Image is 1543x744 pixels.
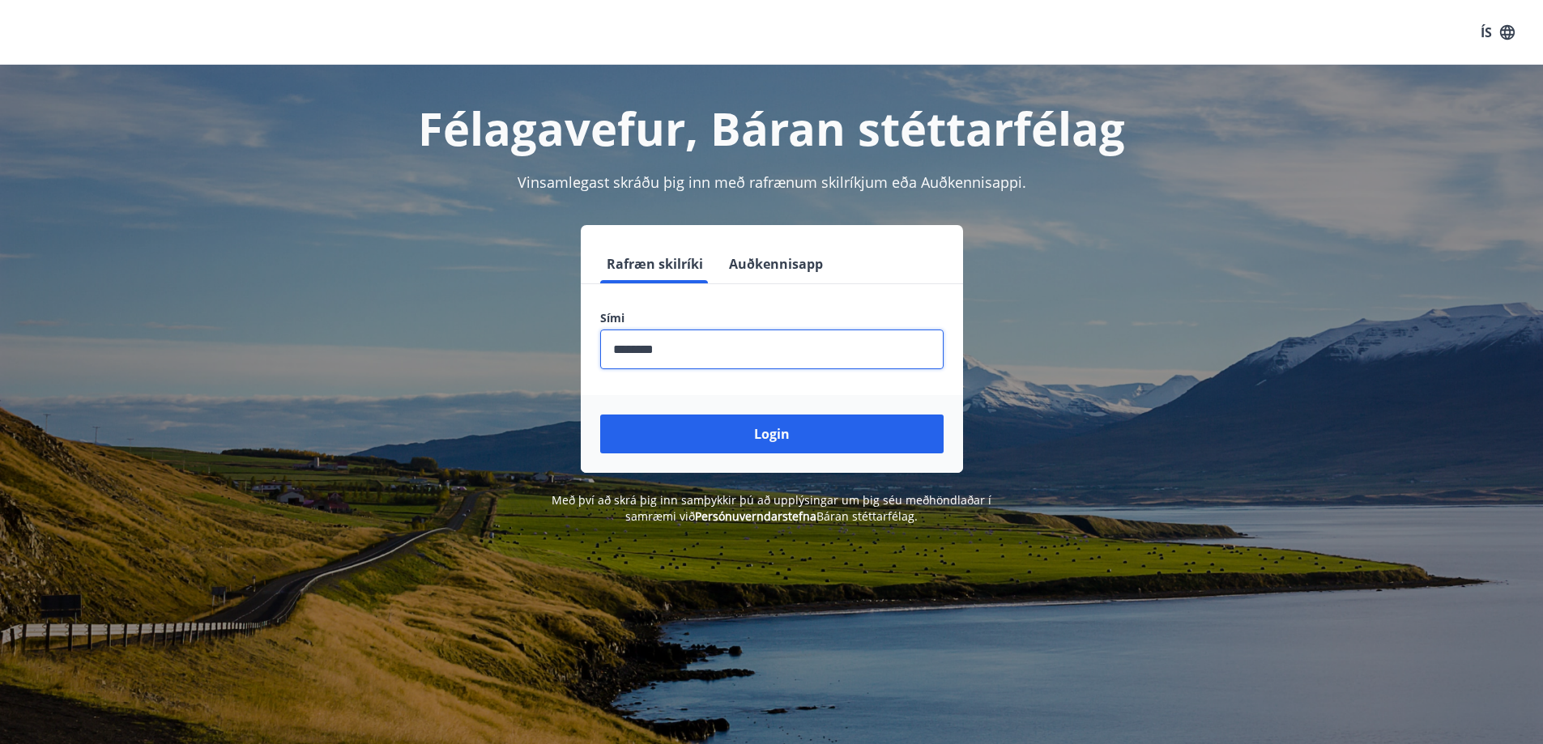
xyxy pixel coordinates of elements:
[695,508,816,524] a: Persónuverndarstefna
[722,244,829,283] button: Auðkennisapp
[208,97,1336,159] h1: Félagavefur, Báran stéttarfélag
[600,310,944,326] label: Sími
[600,244,710,283] button: Rafræn skilríki
[1472,18,1524,47] button: ÍS
[600,415,944,453] button: Login
[552,492,991,524] span: Með því að skrá þig inn samþykkir þú að upplýsingar um þig séu meðhöndlaðar í samræmi við Báran s...
[518,172,1026,192] span: Vinsamlegast skráðu þig inn með rafrænum skilríkjum eða Auðkennisappi.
